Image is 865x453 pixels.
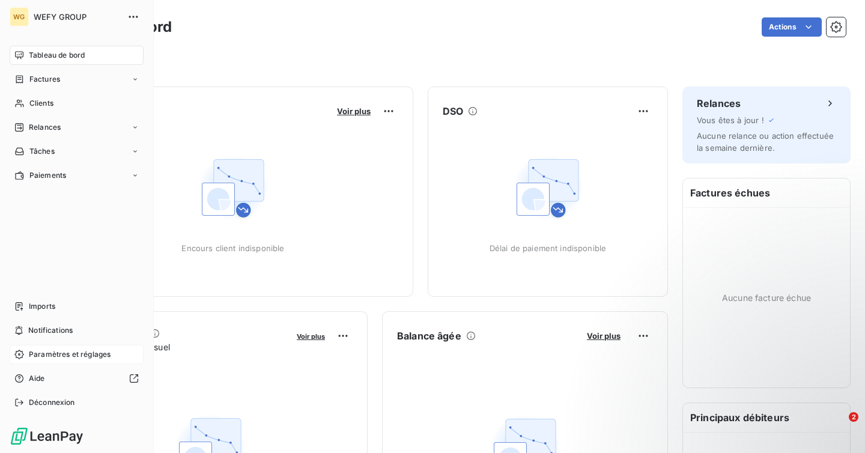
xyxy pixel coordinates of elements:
h6: Factures échues [683,178,850,207]
div: WG [10,7,29,26]
h6: Balance âgée [397,329,461,343]
button: Voir plus [333,106,374,117]
h6: Relances [697,96,741,111]
span: Paramètres et réglages [29,349,111,360]
span: Voir plus [337,106,371,116]
span: Relances [29,122,61,133]
span: Chiffre d'affaires mensuel [68,341,288,353]
span: Aide [29,373,45,384]
span: Paiements [29,170,66,181]
h6: DSO [443,104,463,118]
span: Voir plus [587,331,621,341]
img: Empty state [195,150,272,227]
span: Déconnexion [29,397,75,408]
span: Notifications [28,325,73,336]
span: Imports [29,301,55,312]
span: Voir plus [297,332,325,341]
a: Aide [10,369,144,388]
span: Aucune facture échue [722,291,811,304]
iframe: Intercom live chat [824,412,853,441]
span: Délai de paiement indisponible [490,243,607,253]
iframe: Intercom notifications message [625,336,865,421]
img: Empty state [509,150,586,227]
span: Factures [29,74,60,85]
span: 2 [849,412,858,422]
button: Actions [762,17,822,37]
span: Tâches [29,146,55,157]
span: Aucune relance ou action effectuée la semaine dernière. [697,131,834,153]
span: Tableau de bord [29,50,85,61]
span: Encours client indisponible [181,243,284,253]
span: WEFY GROUP [34,12,120,22]
button: Voir plus [293,330,329,341]
img: Logo LeanPay [10,427,84,446]
span: Clients [29,98,53,109]
button: Voir plus [583,330,624,341]
span: Vous êtes à jour ! [697,115,764,125]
